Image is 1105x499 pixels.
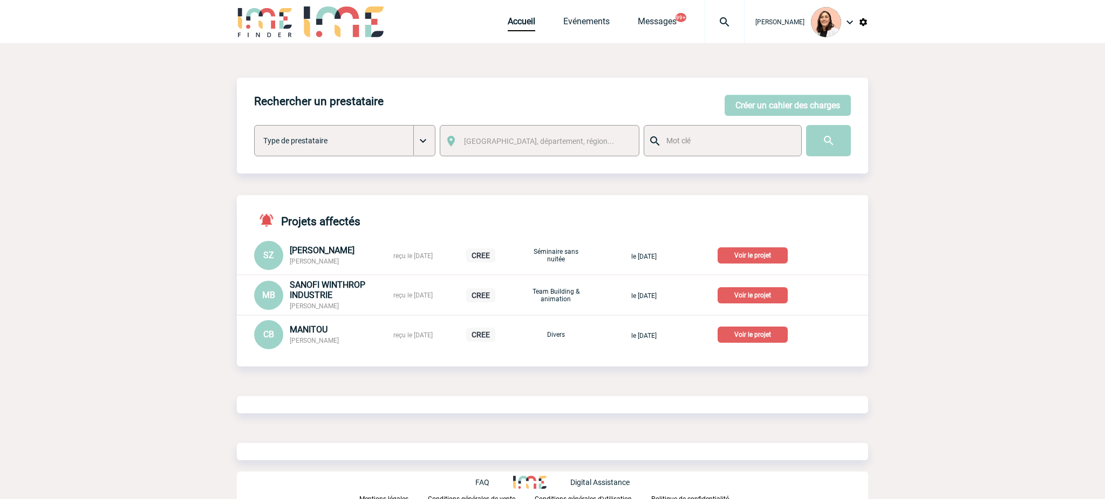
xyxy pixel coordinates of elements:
span: MB [262,290,275,300]
p: Voir le projet [718,327,788,343]
a: FAQ [475,476,513,487]
a: Voir le projet [718,329,792,339]
p: CREE [466,248,495,262]
a: Accueil [508,16,535,31]
span: [PERSON_NAME] [290,302,339,310]
p: Divers [529,331,583,338]
h4: Projets affectés [254,212,360,228]
h4: Rechercher un prestataire [254,95,384,108]
p: Séminaire sans nuitée [529,248,583,263]
span: le [DATE] [631,292,657,300]
p: FAQ [475,478,489,487]
span: le [DATE] [631,253,657,260]
span: [PERSON_NAME] [290,258,339,265]
span: SZ [263,250,274,260]
input: Mot clé [664,134,792,148]
p: Voir le projet [718,247,788,264]
span: [PERSON_NAME] [290,337,339,344]
input: Submit [806,125,851,156]
a: Voir le projet [718,289,792,300]
a: Voir le projet [718,249,792,260]
span: CB [263,329,274,339]
span: reçu le [DATE] [393,331,433,339]
img: notifications-active-24-px-r.png [258,212,281,228]
img: IME-Finder [237,6,293,37]
span: MANITOU [290,324,328,335]
span: [GEOGRAPHIC_DATA], département, région... [464,137,614,145]
p: CREE [466,328,495,342]
p: Voir le projet [718,287,788,303]
p: Team Building & animation [529,288,583,303]
span: reçu le [DATE] [393,292,433,299]
img: 129834-0.png [811,7,841,37]
a: Messages [638,16,677,31]
span: reçu le [DATE] [393,252,433,260]
span: le [DATE] [631,332,657,339]
a: Evénements [563,16,610,31]
button: 99+ [676,13,686,22]
span: SANOFI WINTHROP INDUSTRIE [290,280,365,300]
img: http://www.idealmeetingsevents.fr/ [513,476,547,489]
span: [PERSON_NAME] [755,18,804,26]
span: [PERSON_NAME] [290,245,354,255]
p: Digital Assistance [570,478,630,487]
p: CREE [466,288,495,302]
